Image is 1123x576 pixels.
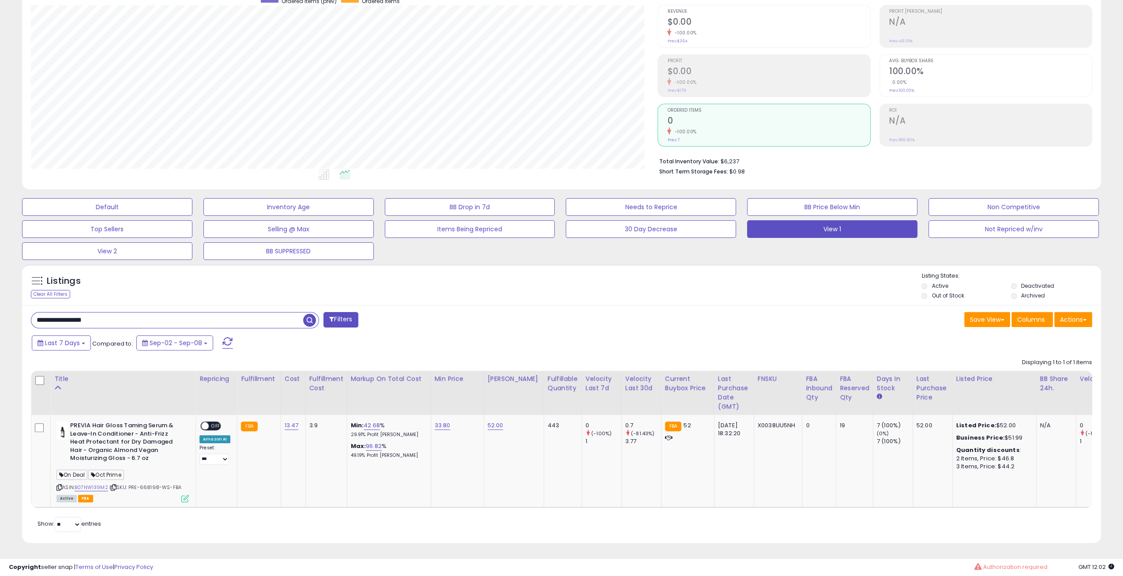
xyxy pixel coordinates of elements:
div: Amazon AI [199,435,230,443]
label: Archived [1021,292,1045,299]
b: PREVIA Hair Gloss Taming Serum & Leave-In Conditioner - Anti-Frizz Heat Protectant for Dry Damage... [70,422,177,465]
button: Actions [1054,312,1092,327]
small: FBA [665,422,681,431]
h2: N/A [889,17,1092,29]
a: Privacy Policy [114,563,153,571]
div: Markup on Total Cost [351,374,427,384]
b: Business Price: [956,433,1005,442]
a: 96.82 [366,442,382,451]
span: All listings currently available for purchase on Amazon [56,495,77,502]
div: seller snap | | [9,563,153,572]
button: Not Repriced w/inv [928,220,1099,238]
strong: Copyright [9,563,41,571]
div: 3 Items, Price: $44.2 [956,463,1029,471]
div: BB Share 24h. [1040,374,1072,393]
div: 3.77 [625,437,661,445]
button: Items Being Repriced [385,220,555,238]
span: Compared to: [92,339,133,348]
div: Min Price [435,374,480,384]
small: Days In Stock. [877,393,882,401]
div: 443 [548,422,575,429]
div: Last Purchase Price [916,374,949,402]
span: Revenue [667,9,870,14]
button: Top Sellers [22,220,192,238]
span: OFF [209,422,223,430]
div: 0.7 [625,422,661,429]
span: Sep-02 - Sep-08 [150,339,202,347]
button: Selling @ Max [203,220,374,238]
div: FBA inbound Qty [806,374,832,402]
span: Profit [667,59,870,64]
small: (-100%) [591,430,612,437]
button: Last 7 Days [32,335,91,350]
b: Max: [351,442,366,450]
div: 1 [1080,437,1115,445]
small: Prev: 100.00% [889,88,914,93]
div: Fulfillment Cost [309,374,343,393]
div: [PERSON_NAME] [488,374,540,384]
th: The percentage added to the cost of goods (COGS) that forms the calculator for Min & Max prices. [347,371,431,415]
div: Last Purchase Date (GMT) [718,374,750,411]
button: Save View [964,312,1010,327]
h2: 0 [667,116,870,128]
span: Avg. Buybox Share [889,59,1092,64]
div: Clear All Filters [31,290,70,298]
div: 0 [806,422,829,429]
div: Velocity Last 30d [625,374,657,393]
small: (-100%) [1085,430,1106,437]
span: 52 [684,421,691,429]
div: $51.99 [956,434,1029,442]
div: Fulfillment [241,374,277,384]
div: Listed Price [956,374,1033,384]
button: BB Price Below Min [747,198,917,216]
span: On Deal [56,470,87,480]
small: Prev: 7 [667,137,679,143]
div: X0038UU5NH [758,422,796,429]
div: % [351,422,424,438]
div: FBA Reserved Qty [840,374,869,402]
span: Oct Prime [88,470,124,480]
div: Repricing [199,374,233,384]
div: Cost [285,374,302,384]
p: 29.91% Profit [PERSON_NAME] [351,432,424,438]
span: Last 7 Days [45,339,80,347]
div: 7 (100%) [877,437,913,445]
b: Listed Price: [956,421,996,429]
div: 3.9 [309,422,340,429]
button: BB Drop in 7d [385,198,555,216]
label: Out of Stock [931,292,964,299]
button: 30 Day Decrease [566,220,736,238]
small: 0.00% [889,79,907,86]
button: Columns [1011,312,1053,327]
span: $0.98 [729,167,744,176]
b: Quantity discounts [956,446,1020,454]
div: Current Buybox Price [665,374,710,393]
p: Listing States: [921,272,1101,280]
div: : [956,446,1029,454]
small: -100.00% [671,79,696,86]
div: 7 (100%) [877,422,913,429]
img: 21HfHsMqbCL._SL40_.jpg [56,422,68,439]
button: BB SUPPRESSED [203,242,374,260]
div: 1 [586,437,621,445]
span: Columns [1017,315,1045,324]
div: % [351,442,424,459]
b: Short Term Storage Fees: [659,168,728,175]
div: 52.00 [916,422,946,429]
div: ASIN: [56,422,189,501]
h2: $0.00 [667,17,870,29]
div: Preset: [199,445,230,465]
a: 52.00 [488,421,503,430]
small: Prev: $179 [667,88,686,93]
button: Filters [323,312,358,328]
small: Prev: $364 [667,38,687,44]
b: Min: [351,421,364,429]
span: 2025-09-16 12:02 GMT [1078,563,1114,571]
div: [DATE] 18:32:20 [718,422,747,437]
small: FBA [241,422,257,431]
div: Title [54,374,192,384]
button: Needs to Reprice [566,198,736,216]
div: Velocity Last 7d [586,374,618,393]
b: Total Inventory Value: [659,158,719,165]
a: B07NW139M2 [75,484,108,491]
